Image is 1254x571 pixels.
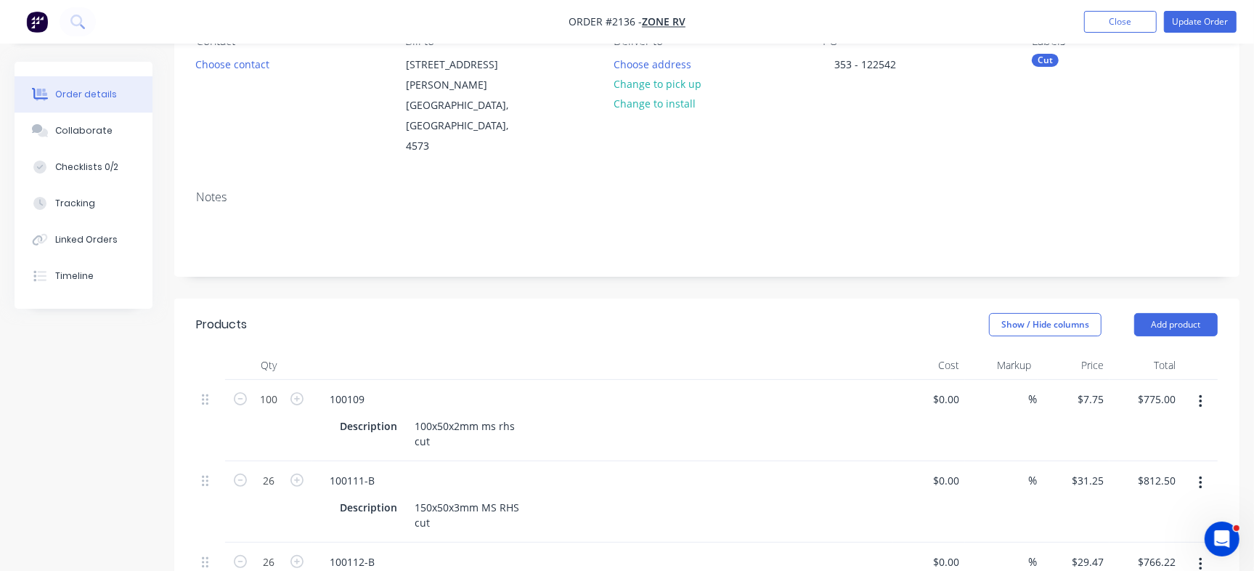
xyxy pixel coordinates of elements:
button: Choose contact [188,54,277,73]
div: Contact [196,34,382,48]
div: Checklists 0/2 [55,161,118,174]
span: Order #2136 - [569,15,642,29]
div: [GEOGRAPHIC_DATA], [GEOGRAPHIC_DATA], 4573 [406,95,526,156]
div: Markup [965,351,1037,380]
div: Price [1038,351,1110,380]
div: Cut [1032,54,1059,67]
button: Change to install [606,94,703,113]
div: Description [334,416,403,437]
span: % [1029,391,1038,408]
span: % [1029,472,1038,489]
button: Collaborate [15,113,152,149]
button: Tracking [15,185,152,222]
button: Update Order [1164,11,1237,33]
a: Zone RV [642,15,685,29]
div: 100109 [318,389,376,410]
div: Deliver to [614,34,800,48]
div: [STREET_ADDRESS][PERSON_NAME][GEOGRAPHIC_DATA], [GEOGRAPHIC_DATA], 4573 [394,54,539,157]
div: Total [1110,351,1181,380]
div: 100x50x2mm ms rhs cut [409,416,521,452]
div: Order details [55,88,117,101]
div: 353 - 122542 [823,54,908,75]
img: Factory [26,11,48,33]
div: Products [196,316,247,333]
button: Linked Orders [15,222,152,258]
div: [STREET_ADDRESS][PERSON_NAME] [406,54,526,95]
div: Labels [1032,34,1218,48]
div: Description [334,497,403,518]
button: Checklists 0/2 [15,149,152,185]
button: Add product [1134,313,1218,336]
span: % [1029,554,1038,570]
button: Change to pick up [606,74,709,94]
button: Timeline [15,258,152,294]
button: Choose address [606,54,699,73]
button: Show / Hide columns [989,313,1102,336]
div: Tracking [55,197,95,210]
button: Close [1084,11,1157,33]
button: Order details [15,76,152,113]
div: Collaborate [55,124,113,137]
div: Linked Orders [55,233,118,246]
div: Timeline [55,270,94,283]
div: Notes [196,190,1218,204]
div: Bill to [405,34,591,48]
iframe: Intercom live chat [1205,522,1239,556]
div: 100111-B [318,470,386,491]
div: 150x50x3mm MS RHS cut [409,497,525,533]
div: PO [823,34,1009,48]
div: Qty [225,351,312,380]
div: Cost [893,351,965,380]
